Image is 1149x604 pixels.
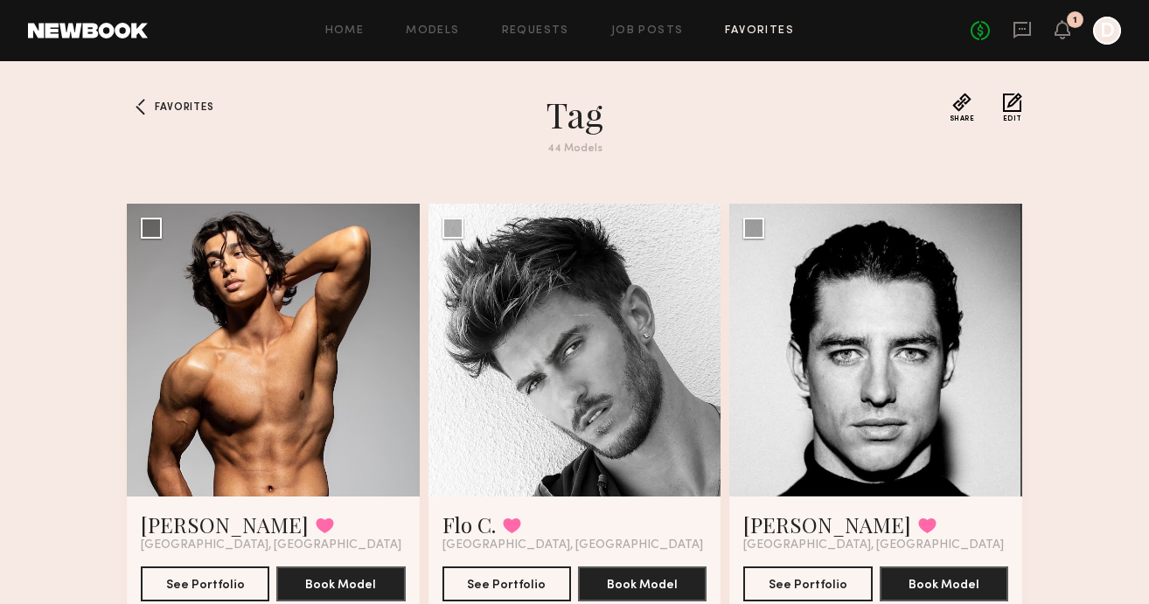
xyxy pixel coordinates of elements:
a: Models [406,25,459,37]
button: See Portfolio [442,566,571,601]
span: Share [950,115,975,122]
button: See Portfolio [743,566,872,601]
a: Favorites [127,93,155,121]
button: Book Model [578,566,707,601]
a: Flo C. [442,510,496,538]
button: Book Model [276,566,405,601]
a: D [1093,17,1121,45]
span: Favorites [155,102,213,113]
a: Home [325,25,365,37]
button: Edit [1003,93,1022,122]
span: Edit [1003,115,1022,122]
span: [GEOGRAPHIC_DATA], [GEOGRAPHIC_DATA] [743,538,1004,552]
div: 1 [1073,16,1077,25]
a: Book Model [578,576,707,591]
button: See Portfolio [141,566,269,601]
span: [GEOGRAPHIC_DATA], [GEOGRAPHIC_DATA] [442,538,703,552]
a: Book Model [276,576,405,591]
span: [GEOGRAPHIC_DATA], [GEOGRAPHIC_DATA] [141,538,401,552]
a: [PERSON_NAME] [743,510,911,538]
a: [PERSON_NAME] [141,510,309,538]
button: Book Model [880,566,1008,601]
button: Share [950,93,975,122]
a: Favorites [725,25,794,37]
a: Book Model [880,576,1008,591]
a: Job Posts [611,25,684,37]
h1: tag [260,93,889,136]
div: 44 Models [260,143,889,155]
a: Requests [502,25,569,37]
